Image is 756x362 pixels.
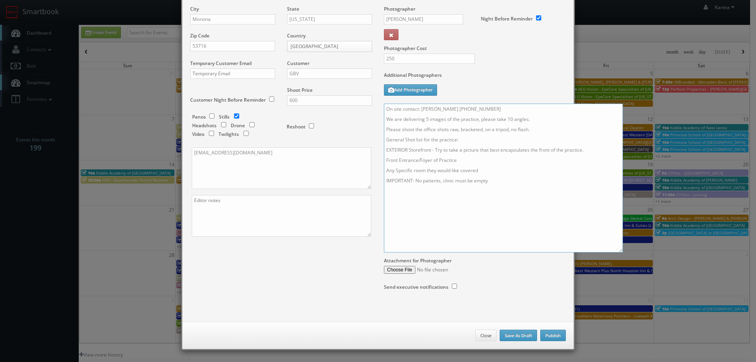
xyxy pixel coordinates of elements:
input: City [190,14,275,24]
label: Customer [287,60,309,67]
label: City [190,6,199,12]
input: Shoot Price [287,95,372,106]
input: Photographer Cost [384,54,475,64]
button: Save As Draft [500,330,537,342]
input: Select a state [287,14,372,24]
button: Close [475,330,497,342]
label: Video [192,131,204,137]
a: [GEOGRAPHIC_DATA] [287,41,372,52]
label: Twilights [219,131,239,137]
span: [GEOGRAPHIC_DATA] [291,41,361,52]
label: Additional Photographers [384,72,566,82]
button: Publish [540,330,566,342]
label: Photographer [384,6,415,12]
label: Send executive notifications [384,284,448,290]
input: Select a customer [287,69,372,79]
label: Shoot Price [287,87,313,93]
label: Headshots [192,122,217,129]
label: Zip Code [190,32,209,39]
label: Attachment for Photographer [384,257,452,264]
input: Select a photographer [384,14,463,24]
label: Reshoot [287,123,306,130]
label: Temporary Customer Email [190,60,252,67]
label: Photographer Cost [378,45,572,52]
label: Customer Night Before Reminder [190,97,266,103]
input: Zip Code [190,41,275,51]
label: Stills [219,113,230,120]
label: Country [287,32,306,39]
label: Night Before Reminder [481,15,533,22]
label: State [287,6,299,12]
label: Panos [192,113,206,120]
button: Add Photographer [384,84,437,96]
input: Temporary Email [190,69,275,79]
label: Drone [231,122,245,129]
